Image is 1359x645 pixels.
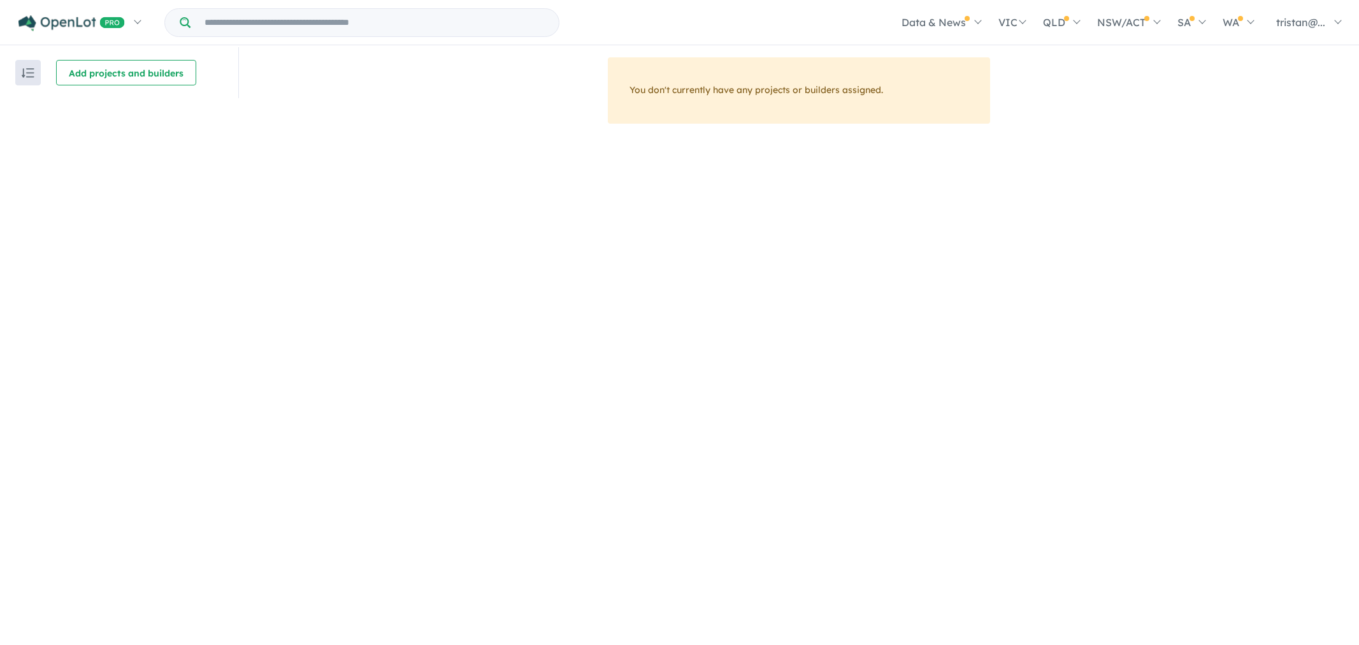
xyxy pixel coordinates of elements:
[608,57,990,124] div: You don't currently have any projects or builders assigned.
[56,60,196,85] button: Add projects and builders
[1276,16,1325,29] span: tristan@...
[193,9,556,36] input: Try estate name, suburb, builder or developer
[22,68,34,78] img: sort.svg
[18,15,125,31] img: Openlot PRO Logo White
